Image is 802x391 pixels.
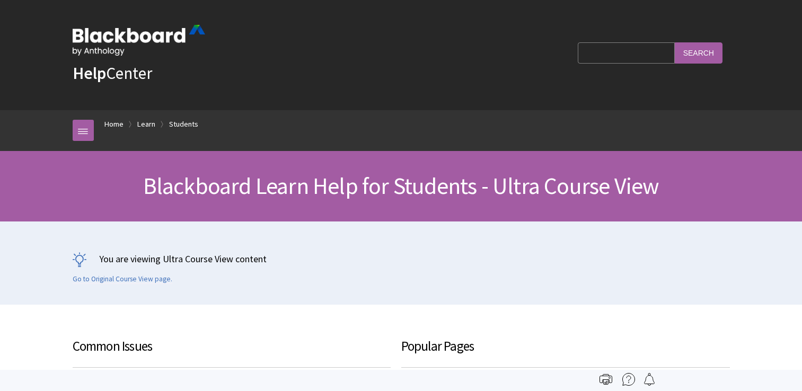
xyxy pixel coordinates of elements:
h3: Popular Pages [401,336,730,368]
a: Home [104,118,124,131]
a: HelpCenter [73,63,152,84]
strong: Help [73,63,106,84]
a: Go to Original Course View page. [73,274,172,284]
img: Print [600,373,612,386]
input: Search [675,42,722,63]
span: Blackboard Learn Help for Students - Ultra Course View [143,171,659,200]
img: Follow this page [643,373,656,386]
p: You are viewing Ultra Course View content [73,252,730,265]
h3: Common Issues [73,336,391,368]
a: Learn [137,118,155,131]
img: Blackboard by Anthology [73,25,205,56]
img: More help [622,373,635,386]
a: Students [169,118,198,131]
